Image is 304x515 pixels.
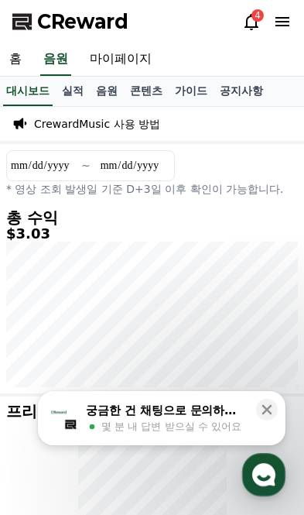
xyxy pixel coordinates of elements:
span: 대화 [142,410,160,423]
a: 가이드 [169,77,213,106]
span: CReward [37,9,128,34]
span: 홈 [49,410,58,422]
a: 대화 [102,386,200,425]
a: 실적 [56,77,90,106]
a: 대시보드 [3,77,53,106]
a: 마이페이지 [80,43,161,76]
a: 설정 [200,386,297,425]
p: * 영상 조회 발생일 기준 D+3일 이후 확인이 가능합니다. [6,181,298,197]
a: 홈 [5,386,102,425]
a: 음원 [90,77,124,106]
a: 콘텐츠 [124,77,169,106]
h4: 총 수익 [6,209,298,226]
h4: 프리미엄 조회 [6,403,298,420]
a: 음원 [40,43,71,76]
span: 설정 [239,410,258,422]
div: 4 [251,9,264,22]
a: 공지사항 [213,77,269,106]
a: CReward [12,9,128,34]
a: CrewardMusic 사용 방법 [34,116,160,132]
a: 4 [242,12,261,31]
p: ~ [81,158,91,173]
h5: $3.03 [6,226,298,242]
